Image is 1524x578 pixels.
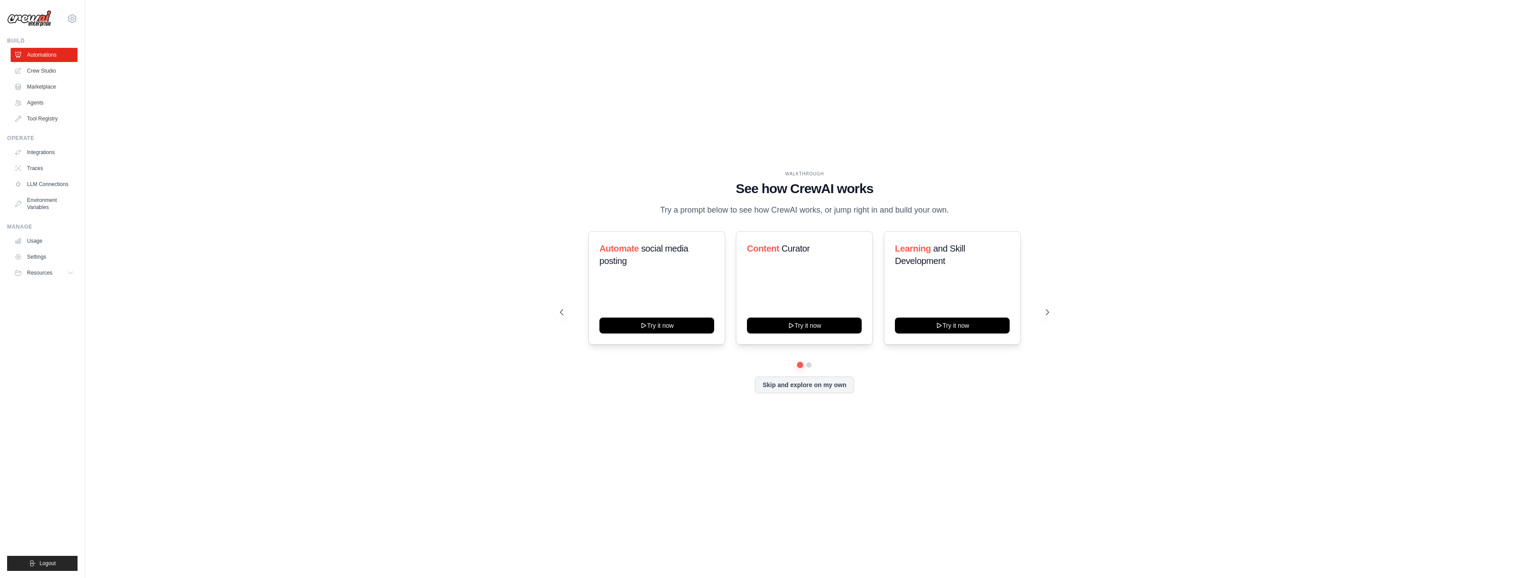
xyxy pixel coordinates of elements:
span: Curator [781,244,810,253]
a: Automations [11,48,78,62]
button: Try it now [895,318,1010,334]
h1: See how CrewAI works [560,181,1049,197]
a: Tool Registry [11,112,78,126]
a: Marketplace [11,80,78,94]
div: Manage [7,223,78,230]
p: Try a prompt below to see how CrewAI works, or jump right in and build your own. [656,204,953,217]
a: Traces [11,161,78,175]
span: and Skill Development [895,244,965,266]
span: Logout [39,560,56,567]
span: Learning [895,244,931,253]
button: Try it now [599,318,714,334]
button: Resources [11,266,78,280]
span: Resources [27,269,52,276]
div: WALKTHROUGH [560,171,1049,177]
a: Crew Studio [11,64,78,78]
span: social media posting [599,244,688,266]
button: Try it now [747,318,862,334]
button: Skip and explore on my own [755,376,854,393]
button: Logout [7,556,78,571]
span: Content [747,244,779,253]
span: Automate [599,244,639,253]
div: Build [7,37,78,44]
img: Logo [7,10,51,27]
a: LLM Connections [11,177,78,191]
a: Settings [11,250,78,264]
a: Environment Variables [11,193,78,214]
div: Operate [7,135,78,142]
a: Integrations [11,145,78,159]
a: Agents [11,96,78,110]
a: Usage [11,234,78,248]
